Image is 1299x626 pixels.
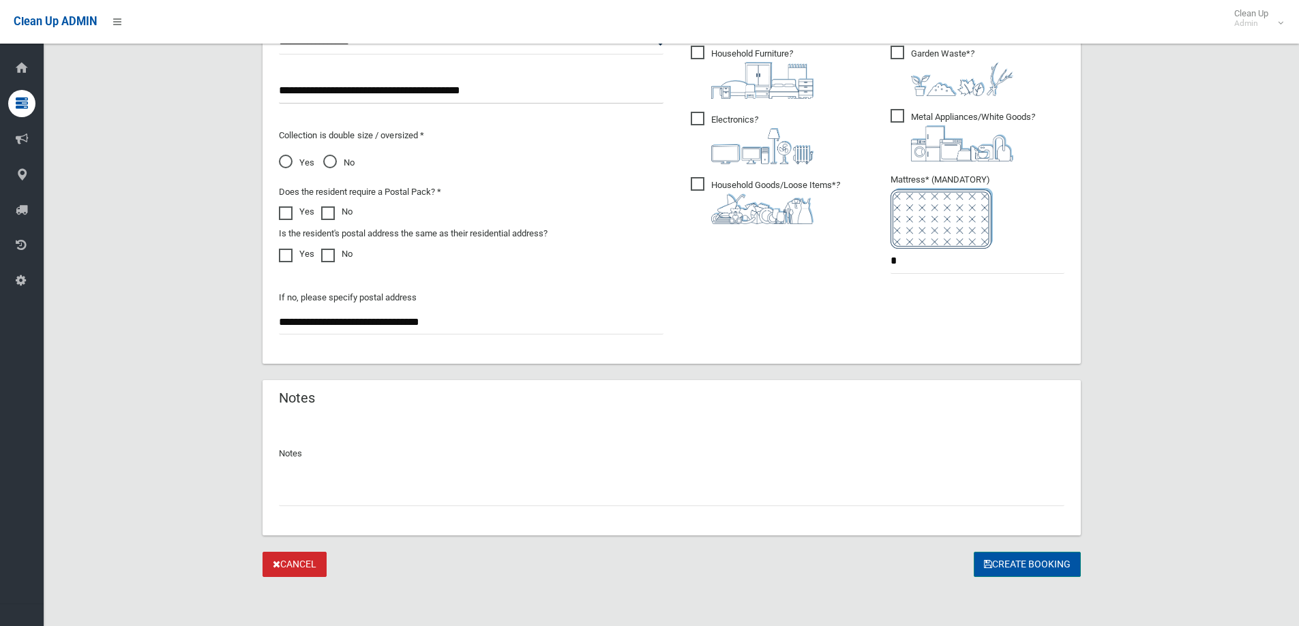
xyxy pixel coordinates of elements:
[891,174,1064,249] span: Mattress* (MANDATORY)
[911,48,1013,96] i: ?
[1227,8,1282,29] span: Clean Up
[263,552,327,577] a: Cancel
[691,46,813,99] span: Household Furniture
[279,445,1064,462] p: Notes
[263,385,331,411] header: Notes
[14,15,97,28] span: Clean Up ADMIN
[711,48,813,99] i: ?
[911,62,1013,96] img: 4fd8a5c772b2c999c83690221e5242e0.png
[691,112,813,164] span: Electronics
[891,188,993,249] img: e7408bece873d2c1783593a074e5cb2f.png
[279,225,548,242] label: Is the resident's postal address the same as their residential address?
[974,552,1081,577] button: Create Booking
[891,46,1013,96] span: Garden Waste*
[691,177,840,224] span: Household Goods/Loose Items*
[279,289,417,306] label: If no, please specify postal address
[911,112,1035,161] i: ?
[891,109,1035,161] span: Metal Appliances/White Goods
[279,155,314,171] span: Yes
[711,128,813,164] img: 394712a680b73dbc3d2a6a3a7ffe5a07.png
[323,155,355,171] span: No
[711,114,813,164] i: ?
[321,204,353,220] label: No
[711,193,813,224] img: b13cc3517677393f34c0a387616ef184.png
[711,180,840,224] i: ?
[321,246,353,262] label: No
[711,62,813,99] img: aa9efdbe659d29b613fca23ba79d85cb.png
[279,246,314,262] label: Yes
[1234,18,1268,29] small: Admin
[911,125,1013,161] img: 36c1b0289cb1767239cdd3de9e694f19.png
[279,184,441,200] label: Does the resident require a Postal Pack? *
[279,127,663,144] p: Collection is double size / oversized *
[279,204,314,220] label: Yes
